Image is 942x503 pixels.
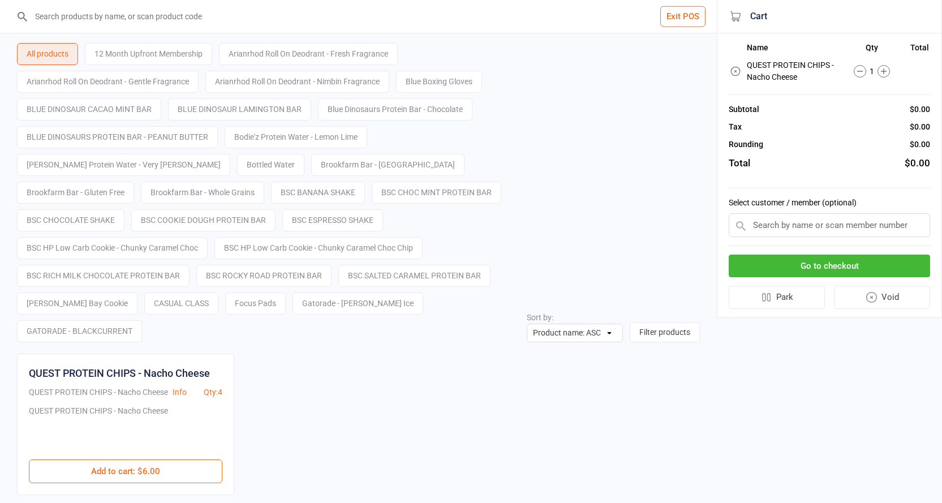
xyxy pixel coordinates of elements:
[131,209,276,231] div: BSC COOKIE DOUGH PROTEIN BAR
[318,98,472,121] div: Blue Dinosaurs Protein Bar - Chocolate
[29,366,210,381] div: QUEST PROTEIN CHIPS - Nacho Cheese
[729,286,825,309] button: Park
[17,154,230,176] div: [PERSON_NAME] Protein Water - Very [PERSON_NAME]
[903,43,929,57] th: Total
[729,104,759,115] div: Subtotal
[293,293,423,315] div: Gatorade - [PERSON_NAME] Ice
[842,65,902,78] div: 1
[271,182,365,204] div: BSC BANANA SHAKE
[729,213,930,237] input: Search by name or scan member number
[29,386,168,398] div: QUEST PROTEIN CHIPS - Nacho Cheese
[17,182,134,204] div: Brookfarm Bar - Gluten Free
[141,182,264,204] div: Brookfarm Bar - Whole Grains
[17,98,161,121] div: BLUE DINOSAUR CACAO MINT BAR
[85,43,212,65] div: 12 Month Upfront Membership
[144,293,218,315] div: CASUAL CLASS
[17,293,137,315] div: [PERSON_NAME] Bay Cookie
[338,265,491,287] div: BSC SALTED CARAMEL PROTEIN BAR
[729,156,750,171] div: Total
[29,405,168,448] div: QUEST PROTEIN CHIPS - Nacho Cheese
[219,43,398,65] div: Arianrhod Roll On Deodrant - Fresh Fragrance
[729,197,930,209] label: Select customer / member (optional)
[527,313,553,322] label: Sort by:
[910,104,930,115] div: $0.00
[311,154,464,176] div: Brookfarm Bar - [GEOGRAPHIC_DATA]
[17,126,218,148] div: BLUE DINOSAURS PROTEIN BAR - PEANUT BUTTER
[842,43,902,57] th: Qty
[17,320,142,342] div: GATORADE - BLACKCURRENT
[17,71,199,93] div: Arianrhod Roll On Deodrant - Gentle Fragrance
[729,121,742,133] div: Tax
[17,43,78,65] div: All products
[729,139,763,151] div: Rounding
[905,156,930,171] div: $0.00
[173,386,187,398] button: Info
[204,386,222,398] div: Qty: 4
[396,71,482,93] div: Blue Boxing Gloves
[372,182,501,204] div: BSC CHOC MINT PROTEIN BAR
[225,293,286,315] div: Focus Pads
[196,265,332,287] div: BSC ROCKY ROAD PROTEIN BAR
[29,459,222,483] button: Add to cart: $6.00
[214,237,423,259] div: BSC HP Low Carb Cookie - Chunky Caramel Choc Chip
[282,209,383,231] div: BSC ESPRESSO SHAKE
[205,71,389,93] div: Arianrhod Roll On Deodrant - Nimbin Fragrance
[630,323,700,342] button: Filter products
[834,286,931,309] button: Void
[237,154,304,176] div: Bottled Water
[910,121,930,133] div: $0.00
[747,43,841,57] th: Name
[17,209,124,231] div: BSC CHOCOLATE SHAKE
[747,58,841,85] td: QUEST PROTEIN CHIPS - Nacho Cheese
[660,6,706,27] button: Exit POS
[910,139,930,151] div: $0.00
[225,126,367,148] div: Bodie'z Protein Water - Lemon Lime
[729,255,930,278] button: Go to checkout
[17,265,190,287] div: BSC RICH MILK CHOCOLATE PROTEIN BAR
[168,98,311,121] div: BLUE DINOSAUR LAMINGTON BAR
[17,237,208,259] div: BSC HP Low Carb Cookie - Chunky Caramel Choc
